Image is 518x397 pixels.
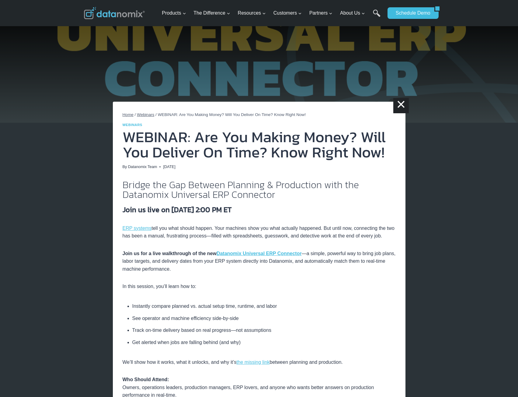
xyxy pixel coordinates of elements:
span: Resources [238,9,266,17]
a: Datanomix Team [128,164,157,169]
span: About Us [340,9,365,17]
a: ERP systems [123,226,152,231]
a: Webinars [123,123,142,127]
h1: WEBINAR: Are You Making Money? Will You Deliver On Time? Know Right Now! [123,129,396,160]
strong: Join us for a live walkthrough of the new [123,251,302,256]
span: Products [162,9,186,17]
span: / [155,112,157,117]
span: / [135,112,136,117]
a: Home [123,112,134,117]
strong: Join us live on [DATE] 2:00 PM ET [123,204,232,215]
li: Instantly compare planned vs. actual setup time, runtime, and labor [132,300,396,312]
li: Get alerted when jobs are falling behind (and why) [132,336,396,349]
li: Track on-time delivery based on real progress—not assumptions [132,324,396,336]
a: Datanomix Universal ERP Connector [217,251,302,256]
li: See operator and machine efficiency side-by-side [132,312,396,325]
p: In this session, you’ll learn how to: [123,283,396,290]
h2: Bridge the Gap Between Planning & Production with the Datanomix Universal ERP Connector [123,180,396,199]
nav: Primary Navigation [159,3,384,23]
p: —a simple, powerful way to bring job plans, labor targets, and delivery dates from your ERP syste... [123,250,396,273]
a: Webinars [137,112,154,117]
span: Customers [273,9,302,17]
a: the missing link [236,360,269,365]
a: × [393,98,408,113]
span: Partners [309,9,332,17]
nav: Breadcrumbs [123,111,396,118]
a: Search [373,9,381,23]
p: We’ll show how it works, what it unlocks, and why it’s between planning and production. [123,358,396,366]
p: tell you what should happen. Your machines show you what actually happened. But until now, connec... [123,224,396,240]
img: Datanomix [84,7,145,19]
span: The Difference [193,9,230,17]
a: Schedule Demo [388,7,434,19]
span: By [123,164,127,170]
strong: Who Should Attend: [123,377,169,382]
time: [DATE] [163,164,175,170]
span: WEBINAR: Are You Making Money? Will You Deliver On Time? Know Right Now! [158,112,306,117]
